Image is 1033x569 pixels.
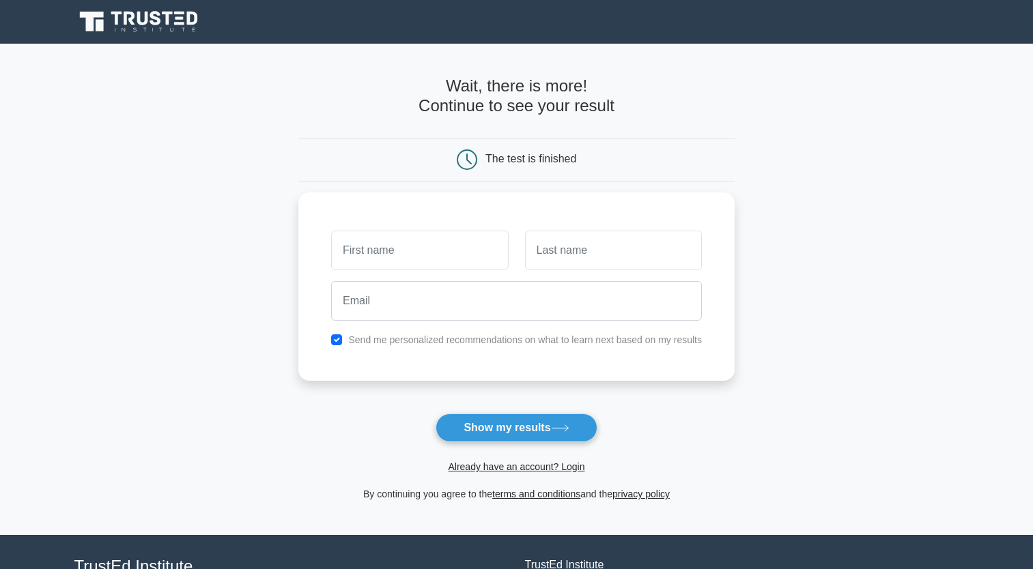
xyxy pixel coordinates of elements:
[290,486,743,502] div: By continuing you agree to the and the
[612,488,670,499] a: privacy policy
[348,334,702,345] label: Send me personalized recommendations on what to learn next based on my results
[492,488,580,499] a: terms and conditions
[436,413,597,442] button: Show my results
[331,231,508,270] input: First name
[448,461,584,472] a: Already have an account? Login
[331,281,702,321] input: Email
[298,76,735,116] h4: Wait, there is more! Continue to see your result
[525,231,702,270] input: Last name
[485,153,576,164] div: The test is finished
